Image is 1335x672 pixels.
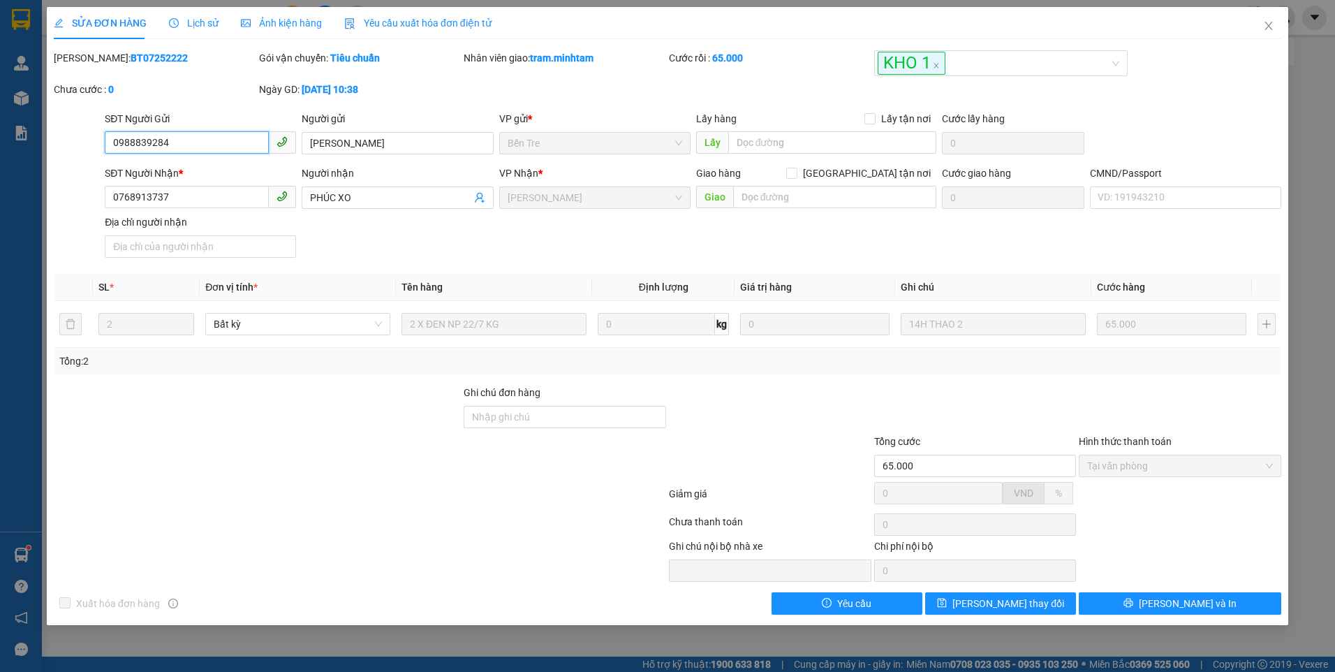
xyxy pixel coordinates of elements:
[401,282,443,293] span: Tên hàng
[942,187,1084,209] input: Cước giao hàng
[696,113,737,124] span: Lấy hàng
[728,131,937,154] input: Dọc đường
[54,18,64,28] span: edit
[302,166,493,181] div: Người nhận
[276,136,288,147] span: phone
[1090,166,1281,181] div: CMND/Passport
[401,313,587,335] input: VD: Bàn, Ghế
[715,313,729,335] span: kg
[1097,282,1145,293] span: Cước hàng
[942,168,1011,179] label: Cước giao hàng
[530,52,593,64] b: tram.minhtam
[131,52,188,64] b: BT07252222
[205,282,258,293] span: Đơn vị tính
[1079,592,1281,615] button: printer[PERSON_NAME] và In
[98,282,110,293] span: SL
[1087,455,1273,476] span: Tại văn phòng
[925,592,1076,615] button: save[PERSON_NAME] thay đổi
[302,84,358,95] b: [DATE] 10:38
[876,111,936,126] span: Lấy tận nơi
[54,50,256,66] div: [PERSON_NAME]:
[474,192,485,203] span: user-add
[330,52,380,64] b: Tiêu chuẩn
[276,191,288,202] span: phone
[241,17,322,29] span: Ảnh kiện hàng
[108,84,114,95] b: 0
[1123,598,1133,609] span: printer
[895,274,1091,301] th: Ghi chú
[933,62,940,69] span: close
[214,314,382,335] span: Bất kỳ
[259,50,462,66] div: Gói vận chuyển:
[696,186,733,208] span: Giao
[1097,313,1246,335] input: 0
[822,598,832,609] span: exclamation-circle
[344,17,492,29] span: Yêu cầu xuất hóa đơn điện tử
[59,313,82,335] button: delete
[259,82,462,97] div: Ngày GD:
[837,596,871,611] span: Yêu cầu
[942,132,1084,154] input: Cước lấy hàng
[1055,488,1062,499] span: %
[733,186,937,208] input: Dọc đường
[464,387,540,398] label: Ghi chú đơn hàng
[499,168,538,179] span: VP Nhận
[901,313,1086,335] input: Ghi Chú
[59,353,515,369] div: Tổng: 2
[874,436,920,447] span: Tổng cước
[464,406,666,428] input: Ghi chú đơn hàng
[639,282,688,293] span: Định lượng
[169,18,179,28] span: clock-circle
[105,166,296,181] div: SĐT Người Nhận
[874,539,1077,560] div: Chi phí nội bộ
[712,52,743,64] b: 65.000
[71,596,165,611] span: Xuất hóa đơn hàng
[1257,313,1276,335] button: plus
[740,313,890,335] input: 0
[1079,436,1172,447] label: Hình thức thanh toán
[105,235,296,258] input: Địa chỉ của người nhận
[937,598,947,609] span: save
[696,131,728,154] span: Lấy
[105,111,296,126] div: SĐT Người Gửi
[669,539,871,560] div: Ghi chú nội bộ nhà xe
[669,50,871,66] div: Cước rồi :
[878,52,945,75] span: KHO 1
[667,514,873,539] div: Chưa thanh toán
[464,50,666,66] div: Nhân viên giao:
[54,17,147,29] span: SỬA ĐƠN HÀNG
[696,168,741,179] span: Giao hàng
[772,592,922,615] button: exclamation-circleYêu cầu
[1139,596,1237,611] span: [PERSON_NAME] và In
[952,596,1064,611] span: [PERSON_NAME] thay đổi
[499,111,691,126] div: VP gửi
[241,18,251,28] span: picture
[797,166,936,181] span: [GEOGRAPHIC_DATA] tận nơi
[740,282,792,293] span: Giá trị hàng
[942,113,1005,124] label: Cước lấy hàng
[508,187,682,208] span: Hồ Chí Minh
[508,133,682,154] span: Bến Tre
[169,17,219,29] span: Lịch sử
[54,82,256,97] div: Chưa cước :
[667,486,873,511] div: Giảm giá
[105,214,296,230] div: Địa chỉ người nhận
[1014,488,1033,499] span: VND
[1263,20,1274,31] span: close
[302,111,493,126] div: Người gửi
[344,18,355,29] img: icon
[168,599,178,608] span: info-circle
[1249,7,1288,46] button: Close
